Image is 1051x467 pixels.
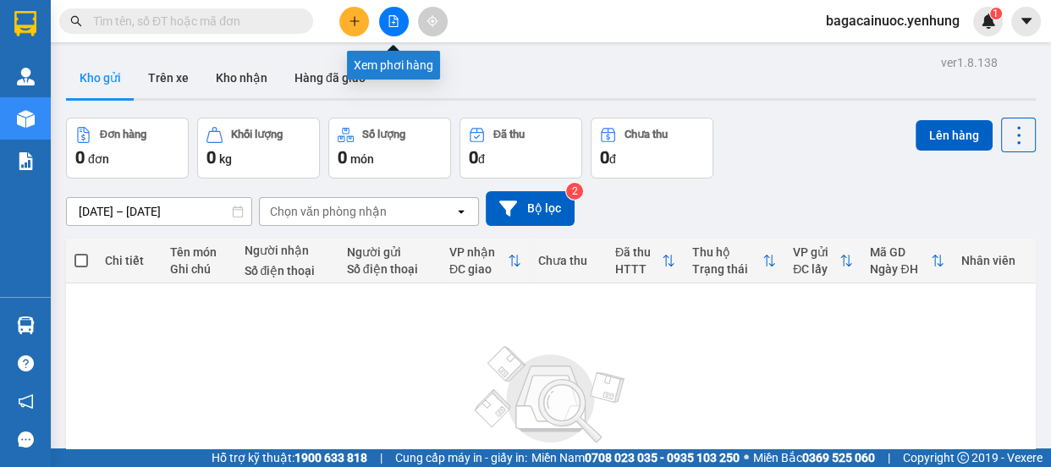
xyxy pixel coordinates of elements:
[793,262,839,276] div: ĐC lấy
[67,198,251,225] input: Select a date range.
[615,245,662,259] div: Đã thu
[395,448,527,467] span: Cung cấp máy in - giấy in:
[66,118,189,179] button: Đơn hàng0đơn
[538,254,598,267] div: Chưa thu
[17,316,35,334] img: warehouse-icon
[88,152,109,166] span: đơn
[486,191,575,226] button: Bộ lọc
[350,152,374,166] span: món
[600,147,609,168] span: 0
[338,147,347,168] span: 0
[993,8,999,19] span: 1
[466,336,636,454] img: svg+xml;base64,PHN2ZyBjbGFzcz0ibGlzdC1wbHVnX19zdmciIHhtbG5zPSJodHRwOi8vd3d3LnczLm9yZy8yMDAwL3N2Zy...
[206,147,216,168] span: 0
[349,15,360,27] span: plus
[684,239,784,283] th: Toggle SortBy
[609,152,616,166] span: đ
[454,205,468,218] svg: open
[202,58,281,98] button: Kho nhận
[66,58,135,98] button: Kho gửi
[426,15,438,27] span: aim
[478,152,485,166] span: đ
[18,431,34,448] span: message
[170,245,228,259] div: Tên món
[14,11,36,36] img: logo-vxr
[18,393,34,409] span: notification
[328,118,451,179] button: Số lượng0món
[17,152,35,170] img: solution-icon
[135,58,202,98] button: Trên xe
[1019,14,1034,29] span: caret-down
[362,129,405,140] div: Số lượng
[17,110,35,128] img: warehouse-icon
[219,152,232,166] span: kg
[753,448,875,467] span: Miền Bắc
[784,239,861,283] th: Toggle SortBy
[294,451,367,464] strong: 1900 633 818
[245,244,330,257] div: Người nhận
[380,448,382,467] span: |
[347,245,432,259] div: Người gửi
[100,129,146,140] div: Đơn hàng
[418,7,448,36] button: aim
[493,129,525,140] div: Đã thu
[212,448,367,467] span: Hỗ trợ kỹ thuật:
[379,7,409,36] button: file-add
[625,129,668,140] div: Chưa thu
[812,10,973,31] span: bagacainuoc.yenhung
[961,254,1027,267] div: Nhân viên
[231,129,283,140] div: Khối lượng
[75,147,85,168] span: 0
[388,15,399,27] span: file-add
[591,118,713,179] button: Chưa thu0đ
[981,14,996,29] img: icon-new-feature
[105,254,153,267] div: Chi tiết
[888,448,890,467] span: |
[870,245,931,259] div: Mã GD
[916,120,993,151] button: Lên hàng
[347,51,440,80] div: Xem phơi hàng
[18,355,34,371] span: question-circle
[615,262,662,276] div: HTTT
[281,58,379,98] button: Hàng đã giao
[692,245,762,259] div: Thu hộ
[957,452,969,464] span: copyright
[941,53,998,72] div: ver 1.8.138
[793,245,839,259] div: VP gửi
[93,12,293,30] input: Tìm tên, số ĐT hoặc mã đơn
[339,7,369,36] button: plus
[17,68,35,85] img: warehouse-icon
[469,147,478,168] span: 0
[347,262,432,276] div: Số điện thoại
[197,118,320,179] button: Khối lượng0kg
[744,454,749,461] span: ⚪️
[170,262,228,276] div: Ghi chú
[441,239,530,283] th: Toggle SortBy
[585,451,740,464] strong: 0708 023 035 - 0935 103 250
[270,203,387,220] div: Chọn văn phòng nhận
[566,183,583,200] sup: 2
[449,245,508,259] div: VP nhận
[802,451,875,464] strong: 0369 525 060
[1011,7,1041,36] button: caret-down
[70,15,82,27] span: search
[870,262,931,276] div: Ngày ĐH
[607,239,684,283] th: Toggle SortBy
[990,8,1002,19] sup: 1
[861,239,953,283] th: Toggle SortBy
[245,264,330,277] div: Số điện thoại
[449,262,508,276] div: ĐC giao
[459,118,582,179] button: Đã thu0đ
[692,262,762,276] div: Trạng thái
[531,448,740,467] span: Miền Nam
